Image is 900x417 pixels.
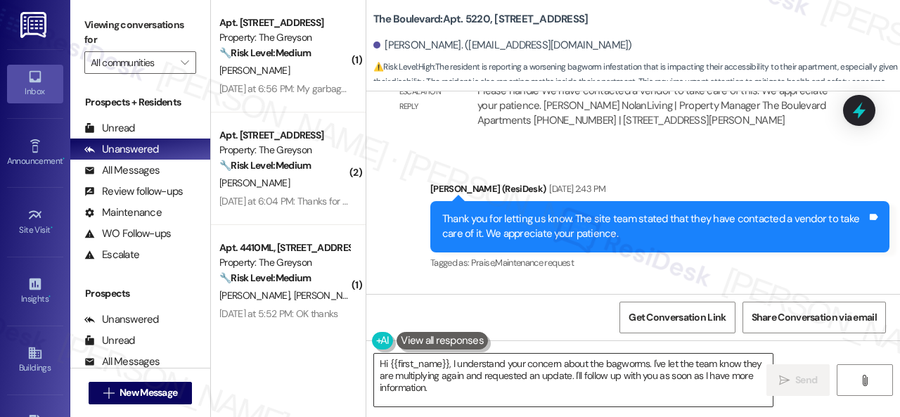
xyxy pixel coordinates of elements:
div: ResiDesk escalation reply -> Please handle We have contacted a vendor to take care of this. We ap... [477,68,828,127]
div: [DATE] at 5:52 PM: OK thanks [219,307,337,320]
span: • [49,292,51,302]
img: ResiDesk Logo [20,12,49,38]
div: WO Follow-ups [84,226,171,241]
span: New Message [120,385,177,400]
div: Apt. [STREET_ADDRESS] [219,15,349,30]
button: New Message [89,382,193,404]
button: Share Conversation via email [742,302,886,333]
span: Send [795,373,817,387]
div: [PERSON_NAME] (ResiDesk) [430,181,889,201]
div: All Messages [84,354,160,369]
div: Unread [84,333,135,348]
button: Get Conversation Link [619,302,735,333]
div: Thank you for letting us know. The site team stated that they have contacted a vendor to take car... [442,212,867,242]
div: Tagged as: [430,252,889,273]
strong: 🔧 Risk Level: Medium [219,271,311,284]
div: Escalate [84,248,139,262]
div: Property: The Greyson [219,143,349,158]
div: Apt. 4410ML, [STREET_ADDRESS] [219,240,349,255]
div: Property: The Greyson [219,30,349,45]
i:  [103,387,114,399]
div: [DATE] at 6:04 PM: Thanks for replying quickly and trying to help. [219,195,482,207]
a: Insights • [7,272,63,310]
a: Site Visit • [7,203,63,241]
div: [PERSON_NAME]. ([EMAIL_ADDRESS][DOMAIN_NAME]) [373,38,632,53]
div: Review follow-ups [84,184,183,199]
div: [DATE] 2:43 PM [546,181,605,196]
div: Unanswered [84,312,159,327]
div: Unanswered [84,142,159,157]
div: [DATE] at 6:56 PM: My garbage disposal isn't running. I checked the breaker and it's fine. [219,82,574,95]
span: Get Conversation Link [629,310,726,325]
div: Maintenance [84,205,162,220]
div: Prospects [70,286,210,301]
i:  [859,375,870,386]
textarea: Hi {{first_name}}, I understand your concern about the bagworms. I've let the team know they are ... [374,354,773,406]
span: • [51,223,53,233]
span: [PERSON_NAME] [294,289,364,302]
div: All Messages [84,163,160,178]
span: Praise , [471,257,495,269]
span: : The resident is reporting a worsening bagworm infestation that is impacting their accessibility... [373,60,900,105]
a: Buildings [7,341,63,379]
div: Unread [84,121,135,136]
span: [PERSON_NAME] [219,177,290,189]
span: [PERSON_NAME] [219,64,290,77]
span: Maintenance request [495,257,574,269]
span: Share Conversation via email [752,310,877,325]
strong: ⚠️ Risk Level: High [373,61,434,72]
div: Prospects + Residents [70,95,210,110]
div: Email escalation reply [399,69,454,114]
div: Apt. [STREET_ADDRESS] [219,128,349,143]
strong: 🔧 Risk Level: Medium [219,46,311,59]
a: Inbox [7,65,63,103]
span: • [63,154,65,164]
label: Viewing conversations for [84,14,196,51]
button: Send [766,364,830,396]
strong: 🔧 Risk Level: Medium [219,159,311,172]
b: The Boulevard: Apt. 5220, [STREET_ADDRESS] [373,12,588,27]
input: All communities [91,51,174,74]
span: [PERSON_NAME] [219,289,294,302]
i:  [779,375,790,386]
i:  [181,57,188,68]
div: Property: The Greyson [219,255,349,270]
